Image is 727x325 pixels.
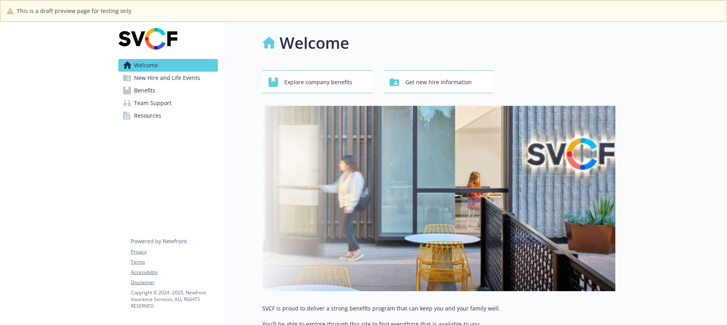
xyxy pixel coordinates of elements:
[134,97,171,109] span: Team Support
[134,109,161,122] span: Resources
[284,75,352,90] span: Explore company benefits
[131,269,217,276] a: Accessibility
[134,84,155,97] span: Benefits
[131,279,217,286] a: Disclaimer
[280,31,349,55] h1: Welcome
[118,109,218,122] a: Resources
[118,59,218,72] a: Welcome
[405,75,472,90] span: Get new hire information
[131,289,217,309] p: Copyright © 2024 - 2025 , Newfront Insurance Services, ALL RIGHTS RESERVED
[134,59,158,72] span: Welcome
[118,84,218,97] a: Benefits
[118,97,218,109] a: Team Support
[118,72,218,84] a: New Hire and Life Events
[131,248,217,255] a: Privacy
[262,106,615,291] img: overview page banner
[134,72,200,84] span: New Hire and Life Events
[262,70,373,93] button: Explore company benefits
[17,7,131,15] span: This is a draft preview page for testing only
[262,304,615,313] p: SVCF is proud to deliver a strong benefits program that can keep you and your family well.
[383,70,494,93] button: Get new hire information
[131,259,217,266] a: Terms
